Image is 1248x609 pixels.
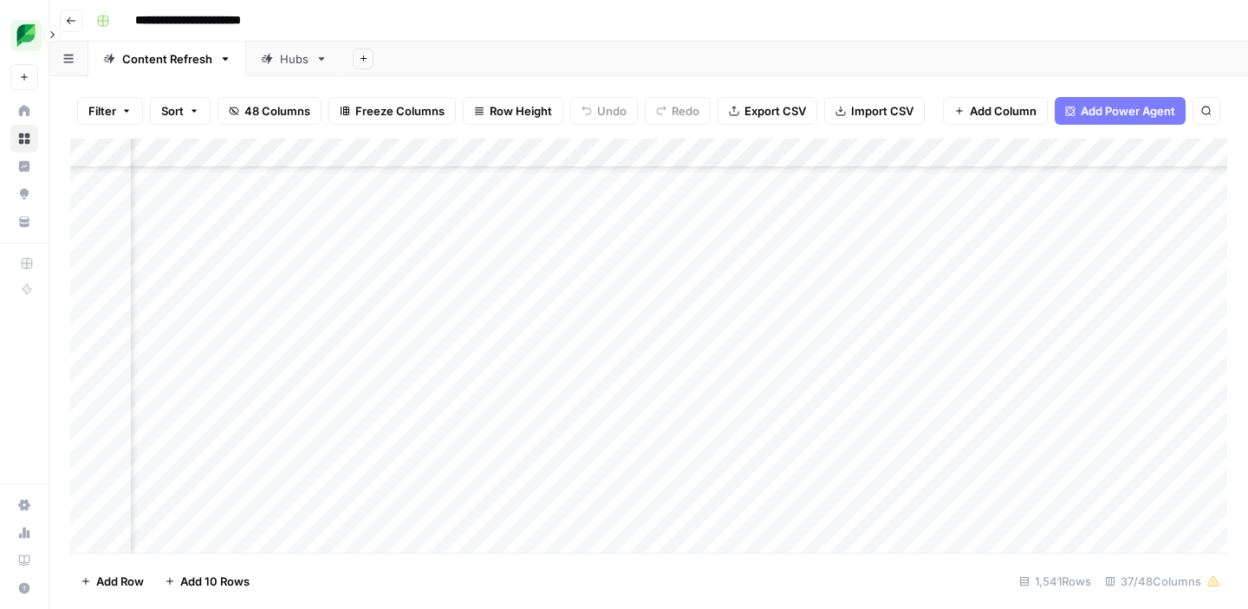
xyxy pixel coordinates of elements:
a: Learning Hub [10,547,38,574]
button: Redo [645,97,711,125]
button: Undo [570,97,638,125]
button: Freeze Columns [328,97,456,125]
span: Export CSV [744,102,806,120]
a: Your Data [10,208,38,236]
a: Insights [10,152,38,180]
a: Hubs [246,42,342,76]
span: Sort [161,102,184,120]
a: Browse [10,125,38,152]
div: Content Refresh [122,50,212,68]
button: 48 Columns [218,97,322,125]
button: Help + Support [10,574,38,602]
span: Undo [597,102,627,120]
button: Workspace: SproutSocial [10,14,38,57]
span: Redo [672,102,699,120]
button: Row Height [463,97,563,125]
span: Add Row [96,573,144,590]
div: 37/48 Columns [1098,567,1227,595]
a: Content Refresh [88,42,246,76]
div: 1,541 Rows [1012,567,1098,595]
button: Export CSV [718,97,817,125]
span: Import CSV [851,102,913,120]
button: Add 10 Rows [154,567,260,595]
a: Home [10,97,38,125]
span: 48 Columns [244,102,310,120]
span: Add Column [970,102,1037,120]
button: Add Column [943,97,1048,125]
div: Hubs [280,50,309,68]
button: Import CSV [824,97,925,125]
span: Freeze Columns [355,102,445,120]
span: Add Power Agent [1081,102,1175,120]
span: Add 10 Rows [180,573,250,590]
span: Filter [88,102,116,120]
img: SproutSocial Logo [10,20,42,51]
a: Settings [10,491,38,519]
button: Sort [150,97,211,125]
button: Add Power Agent [1055,97,1186,125]
a: Opportunities [10,180,38,208]
button: Add Row [70,567,154,595]
span: Row Height [490,102,552,120]
a: Usage [10,519,38,547]
button: Filter [77,97,143,125]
